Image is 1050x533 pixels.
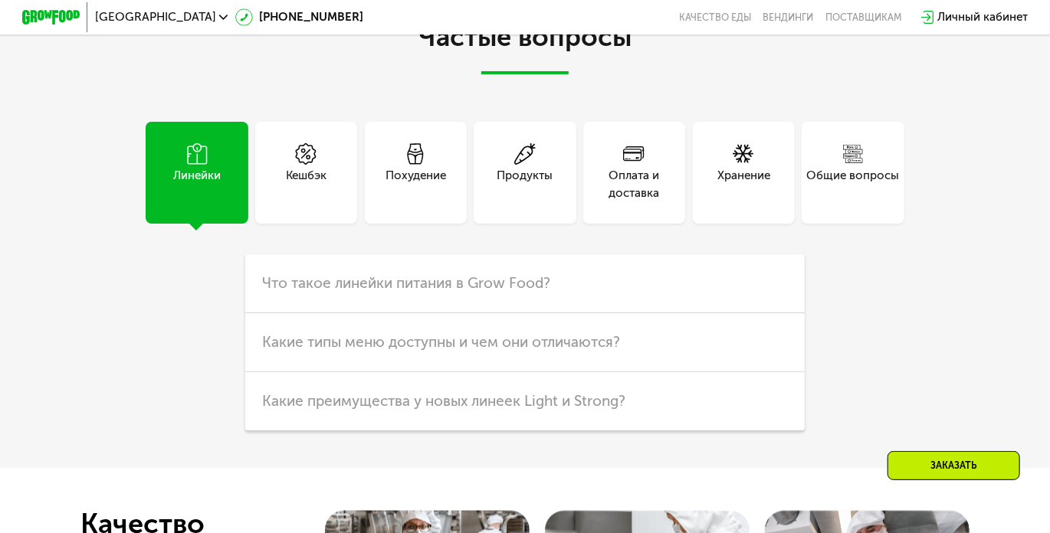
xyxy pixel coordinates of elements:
[262,392,625,410] span: Какие преимущества у новых линеек Light и Strong?
[679,11,751,23] a: Качество еды
[807,167,900,202] div: Общие вопросы
[386,167,446,202] div: Похудение
[937,8,1028,26] div: Личный кабинет
[95,11,216,23] span: [GEOGRAPHIC_DATA]
[888,451,1020,480] div: Заказать
[286,167,327,202] div: Кешбэк
[763,11,814,23] a: Вендинги
[825,11,902,23] div: поставщикам
[173,167,221,202] div: Линейки
[235,8,363,26] a: [PHONE_NUMBER]
[262,274,550,292] span: Что такое линейки питания в Grow Food?
[116,23,934,74] h2: Частые вопросы
[497,167,553,202] div: Продукты
[717,167,770,202] div: Хранение
[583,167,685,202] div: Оплата и доставка
[262,333,620,351] span: Какие типы меню доступны и чем они отличаются?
